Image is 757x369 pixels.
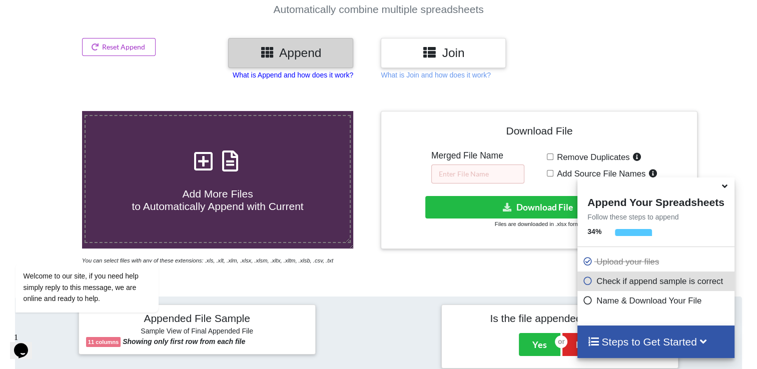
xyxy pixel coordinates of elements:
[388,118,690,147] h4: Download File
[519,333,560,356] button: Yes
[123,337,245,345] b: Showing only first row from each file
[425,196,651,218] button: Download File
[587,335,724,348] h4: Steps to Get Started
[553,169,645,178] span: Add Source File Names
[431,150,524,161] h5: Merged File Name
[577,212,734,222] p: Follow these steps to append
[86,312,308,326] h4: Appended File Sample
[553,152,630,162] span: Remove Duplicates
[587,227,601,235] b: 34 %
[10,206,190,324] iframe: chat widget
[82,257,333,263] i: You can select files with any of these extensions: .xls, .xlt, .xlm, .xlsx, .xlsm, .xltx, .xltm, ...
[381,70,490,80] p: What is Join and how does it work?
[82,38,156,56] button: Reset Append
[449,312,671,324] h4: Is the file appended correctly?
[10,329,42,359] iframe: chat widget
[236,45,346,60] h3: Append
[495,221,584,227] small: Files are downloaded in .xlsx format
[388,45,498,60] h3: Join
[233,70,353,80] p: What is Append and how does it work?
[582,255,731,268] p: Upload your files
[562,333,601,356] button: No
[577,193,734,208] h4: Append Your Spreadsheets
[582,275,731,287] p: Check if append sample is correct
[431,164,524,183] input: Enter File Name
[86,327,308,337] h6: Sample View of Final Appended File
[132,188,303,212] span: Add More Files to Automatically Append with Current
[582,294,731,307] p: Name & Download Your File
[88,339,119,345] b: 11 columns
